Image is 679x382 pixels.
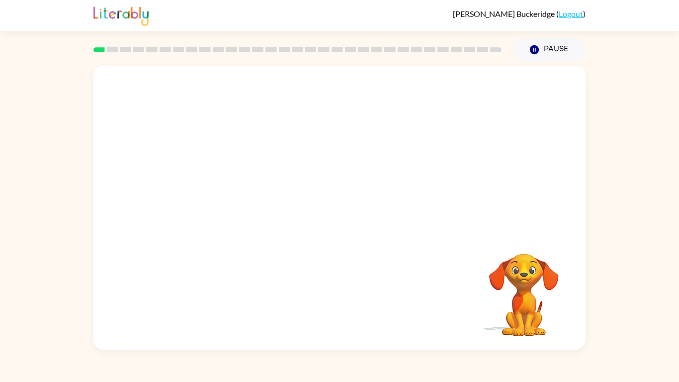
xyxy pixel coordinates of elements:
[513,38,586,61] button: Pause
[453,9,586,18] div: ( )
[453,9,556,18] span: [PERSON_NAME] Buckeridge
[474,238,574,338] video: Your browser must support playing .mp4 files to use Literably. Please try using another browser.
[93,4,149,26] img: Literably
[559,9,583,18] a: Logout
